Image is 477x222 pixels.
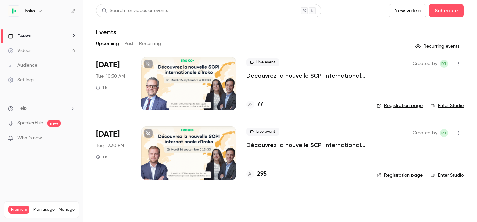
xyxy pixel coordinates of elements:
span: Live event [246,58,279,66]
button: Recurring [139,38,161,49]
span: Created by [413,129,437,137]
div: Sep 16 Tue, 10:30 AM (Europe/Paris) [96,57,131,110]
span: Premium [8,206,29,214]
span: Roxane Tranchard [440,60,448,68]
a: Registration page [377,102,423,109]
button: Recurring events [412,41,464,52]
div: 1 h [96,85,107,90]
a: SpeakerHub [17,120,43,127]
h4: 77 [257,100,263,109]
h4: 295 [257,170,267,179]
span: Created by [413,60,437,68]
span: Tue, 12:30 PM [96,142,124,149]
a: Registration page [377,172,423,179]
a: Enter Studio [431,102,464,109]
iframe: Noticeable Trigger [67,135,75,141]
img: Iroko [8,6,19,16]
div: 1 h [96,154,107,160]
a: Découvrez la nouvelle SCPI internationale signée [PERSON_NAME] [246,72,366,80]
h6: Iroko [25,8,35,14]
a: Découvrez la nouvelle SCPI internationale signée [PERSON_NAME] [246,141,366,149]
span: [DATE] [96,129,120,140]
div: Search for videos or events [102,7,168,14]
a: 295 [246,170,267,179]
span: new [47,120,61,127]
span: RT [441,129,447,137]
div: Settings [8,77,34,83]
div: Sep 16 Tue, 12:30 PM (Europe/Paris) [96,126,131,180]
div: Events [8,33,31,39]
button: Past [124,38,134,49]
a: 77 [246,100,263,109]
span: Help [17,105,27,112]
button: Upcoming [96,38,119,49]
li: help-dropdown-opener [8,105,75,112]
a: Enter Studio [431,172,464,179]
span: Roxane Tranchard [440,129,448,137]
a: Manage [59,207,75,212]
span: RT [441,60,447,68]
span: Live event [246,128,279,136]
div: Audience [8,62,37,69]
div: Videos [8,47,31,54]
span: Tue, 10:30 AM [96,73,125,80]
h1: Events [96,28,116,36]
span: [DATE] [96,60,120,70]
button: Schedule [429,4,464,17]
button: New video [389,4,426,17]
span: What's new [17,135,42,142]
span: Plan usage [33,207,55,212]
